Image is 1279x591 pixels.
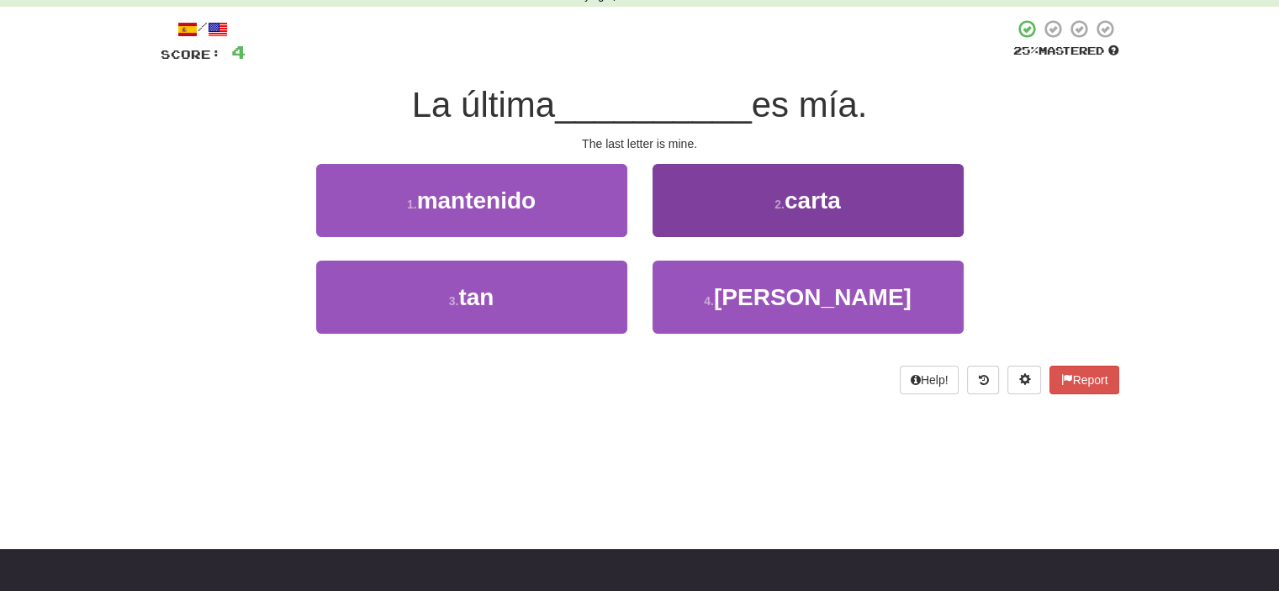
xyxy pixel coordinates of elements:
small: 4 . [704,294,714,308]
span: es mía. [752,85,868,124]
button: 1.mantenido [316,164,627,237]
button: 3.tan [316,261,627,334]
div: Mastered [1013,44,1119,59]
span: 4 [231,41,246,62]
span: carta [785,187,841,214]
div: The last letter is mine. [161,135,1119,152]
small: 2 . [774,198,785,211]
button: 2.carta [653,164,964,237]
button: Report [1049,366,1118,394]
small: 3 . [449,294,459,308]
span: [PERSON_NAME] [714,284,912,310]
button: 4.[PERSON_NAME] [653,261,964,334]
div: / [161,18,246,40]
span: La última [412,85,555,124]
span: 25 % [1013,44,1039,57]
small: 1 . [407,198,417,211]
span: mantenido [417,187,536,214]
span: tan [458,284,494,310]
span: Score: [161,47,221,61]
button: Help! [900,366,959,394]
button: Round history (alt+y) [967,366,999,394]
span: __________ [555,85,752,124]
